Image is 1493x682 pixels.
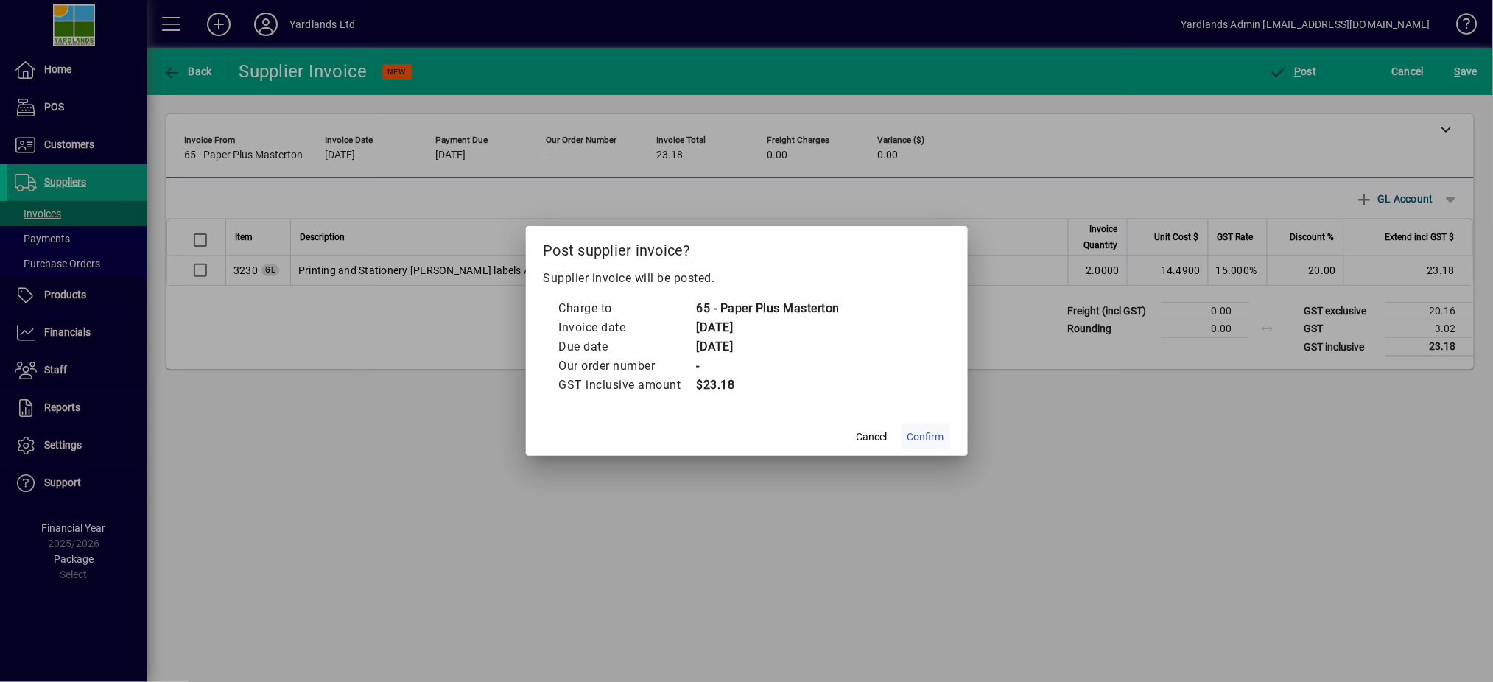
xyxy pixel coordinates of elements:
button: Confirm [902,423,950,450]
td: Invoice date [558,318,696,337]
button: Cancel [849,423,896,450]
td: [DATE] [696,318,840,337]
h2: Post supplier invoice? [526,226,968,269]
span: Cancel [857,429,888,445]
td: Due date [558,337,696,356]
td: GST inclusive amount [558,376,696,395]
p: Supplier invoice will be posted. [544,270,950,287]
td: [DATE] [696,337,840,356]
td: 65 - Paper Plus Masterton [696,299,840,318]
td: - [696,356,840,376]
td: $23.18 [696,376,840,395]
td: Charge to [558,299,696,318]
span: Confirm [907,429,944,445]
td: Our order number [558,356,696,376]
